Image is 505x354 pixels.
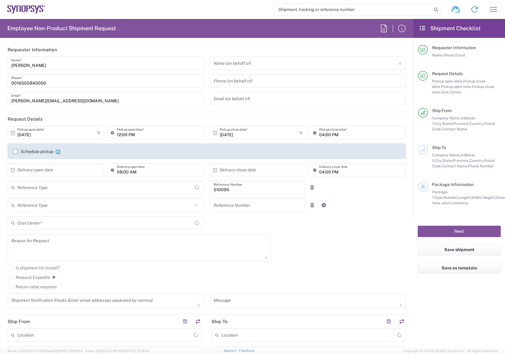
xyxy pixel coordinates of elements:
[442,164,468,168] span: Contact Name,
[468,164,494,168] span: Phone Number
[435,121,442,126] span: City,
[308,201,316,210] a: Remove Reference
[224,349,239,352] a: Support
[418,226,501,237] button: Next
[442,121,469,126] span: State/Province,
[441,90,462,94] span: Cost Center
[8,116,43,122] h2: Request Details
[7,349,82,353] span: Server: 2025.20.0-710e05ee653
[13,149,53,154] label: Schedule pickup
[432,153,461,157] span: Company Name,
[8,319,30,325] h2: Ship From
[432,45,476,50] span: Requester Information
[432,53,443,57] span: Name,
[58,349,82,353] span: [DATE] 09:51:04
[8,265,60,270] label: Is shipment for Install?
[434,195,443,200] span: Type,
[458,195,471,200] span: Length,
[8,47,57,53] h2: Requester Information
[443,53,455,57] span: Phone,
[211,319,228,325] h2: Ship To
[299,128,303,137] i: ×
[7,25,116,32] h2: Employee Non-Product Shipment Request
[469,158,484,163] span: Country,
[419,25,481,32] h2: Shipment Checklist
[443,195,458,200] span: Number,
[482,195,495,200] span: Height,
[8,284,56,289] label: Return label required
[432,116,461,120] span: Company Name,
[85,349,149,353] span: Client: 2025.20.0-8b113f4
[432,190,448,200] span: Package 1:
[97,128,100,137] i: ×
[8,275,50,280] label: Request Expedite
[441,84,472,89] span: Pickup open time,
[432,79,463,83] span: Pickup open date,
[471,195,482,200] span: Width,
[319,201,328,210] a: Add Reference
[432,182,474,187] span: Package Information
[442,158,469,163] span: State/Province,
[418,244,501,255] button: Save shipment
[455,53,465,57] span: Email
[308,183,316,192] a: Remove Reference
[435,158,442,163] span: City,
[469,121,484,126] span: Country,
[404,348,498,354] span: Copyright © [DATE]-[DATE] Agistix Inc., All Rights Reserved
[432,108,452,113] span: Ship From
[418,262,501,274] button: Save as template
[239,349,254,352] a: Feedback
[432,71,463,76] span: Request Details
[432,145,446,150] span: Ship To
[442,127,467,131] span: Contact Name
[125,349,149,353] span: [DATE] 10:16:38
[274,4,432,15] input: Shipment, tracking or reference number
